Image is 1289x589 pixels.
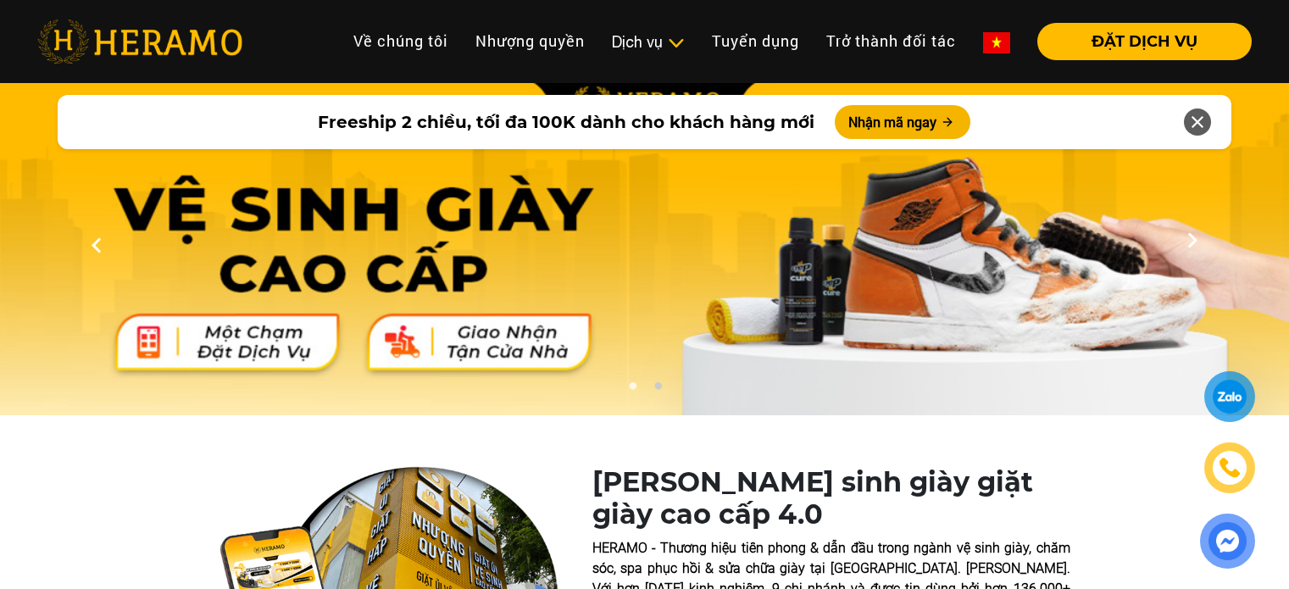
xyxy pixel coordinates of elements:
[37,19,242,64] img: heramo-logo.png
[649,381,666,398] button: 2
[624,381,641,398] button: 1
[318,109,814,135] span: Freeship 2 chiều, tối đa 100K dành cho khách hàng mới
[592,466,1070,531] h1: [PERSON_NAME] sinh giày giặt giày cao cấp 4.0
[1220,458,1240,477] img: phone-icon
[612,31,685,53] div: Dịch vụ
[1207,445,1253,492] a: phone-icon
[1037,23,1252,60] button: ĐẶT DỊCH VỤ
[813,23,970,59] a: Trở thành đối tác
[698,23,813,59] a: Tuyển dụng
[667,35,685,52] img: subToggleIcon
[1024,34,1252,49] a: ĐẶT DỊCH VỤ
[462,23,598,59] a: Nhượng quyền
[983,32,1010,53] img: vn-flag.png
[835,105,970,139] button: Nhận mã ngay
[340,23,462,59] a: Về chúng tôi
